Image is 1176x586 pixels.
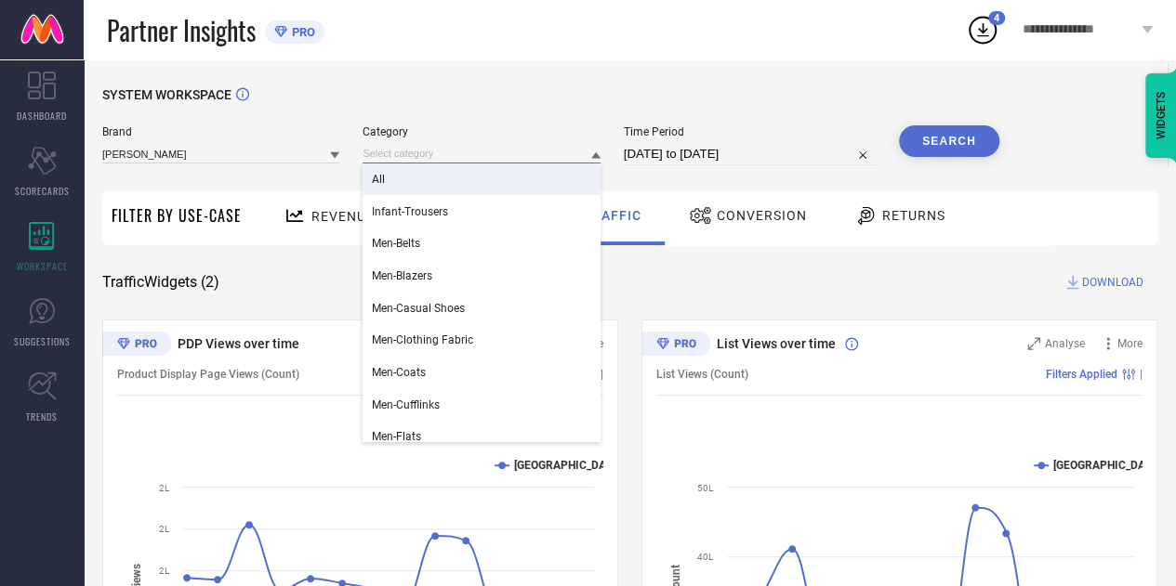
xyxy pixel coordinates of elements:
[363,421,600,452] div: Men-Flats
[159,483,170,493] text: 2L
[697,483,714,493] text: 50L
[17,259,68,273] span: WORKSPACE
[1045,337,1085,350] span: Analyse
[159,524,170,534] text: 2L
[372,333,473,346] span: Men-Clothing Fabric
[159,566,170,576] text: 2L
[107,11,256,49] span: Partner Insights
[624,143,876,165] input: Select time period
[363,389,600,421] div: Men-Cufflinks
[14,334,71,348] span: SUGGESTIONS
[601,368,603,381] span: |
[15,184,70,198] span: SCORECARDS
[311,209,375,224] span: Revenue
[966,13,999,46] div: Open download list
[624,125,876,138] span: Time Period
[363,196,600,228] div: Infant-Trousers
[882,208,945,223] span: Returns
[1140,368,1143,381] span: |
[363,293,600,324] div: Men-Casual Shoes
[363,144,600,163] input: Select category
[372,366,426,379] span: Men-Coats
[372,237,420,250] span: Men-Belts
[372,398,440,411] span: Men-Cufflinks
[372,269,432,282] span: Men-Blazers
[1053,459,1160,472] text: [GEOGRAPHIC_DATA]
[178,336,299,351] span: PDP Views over time
[363,228,600,259] div: Men-Belts
[102,332,171,359] div: Premium
[372,302,465,315] span: Men-Casual Shoes
[514,459,621,472] text: [GEOGRAPHIC_DATA]
[583,208,641,223] span: Traffic
[363,260,600,292] div: Men-Blazers
[697,552,714,562] text: 40L
[994,12,999,24] span: 4
[1027,337,1040,350] svg: Zoom
[899,125,999,157] button: Search
[372,205,448,218] span: Infant-Trousers
[717,336,836,351] span: List Views over time
[102,125,339,138] span: Brand
[363,125,600,138] span: Category
[26,410,58,423] span: TRENDS
[102,87,231,102] span: SYSTEM WORKSPACE
[287,25,315,39] span: PRO
[656,368,748,381] span: List Views (Count)
[363,357,600,388] div: Men-Coats
[17,109,67,123] span: DASHBOARD
[372,173,385,186] span: All
[641,332,710,359] div: Premium
[363,163,600,195] div: All
[1117,337,1143,350] span: More
[112,204,242,227] span: Filter By Use-Case
[102,273,219,292] span: Traffic Widgets ( 2 )
[363,324,600,356] div: Men-Clothing Fabric
[372,430,421,443] span: Men-Flats
[117,368,299,381] span: Product Display Page Views (Count)
[1046,368,1117,381] span: Filters Applied
[717,208,807,223] span: Conversion
[1082,273,1143,292] span: DOWNLOAD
